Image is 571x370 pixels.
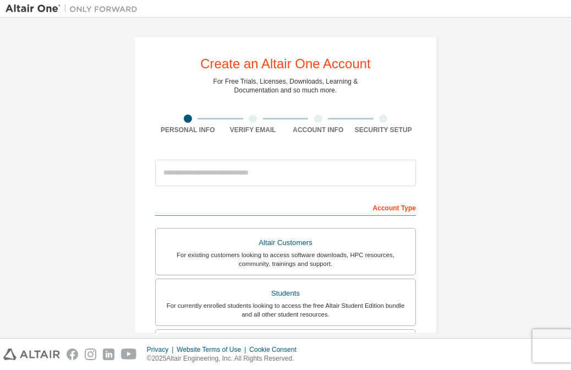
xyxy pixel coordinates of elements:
p: © 2025 Altair Engineering, Inc. All Rights Reserved. [147,354,303,363]
img: altair_logo.svg [3,349,60,360]
div: Account Info [285,126,351,134]
img: facebook.svg [67,349,78,360]
div: Privacy [147,345,177,354]
div: Website Terms of Use [177,345,249,354]
div: Personal Info [155,126,221,134]
div: For existing customers looking to access software downloads, HPC resources, community, trainings ... [162,251,409,268]
img: youtube.svg [121,349,137,360]
div: For Free Trials, Licenses, Downloads, Learning & Documentation and so much more. [213,77,358,95]
div: Cookie Consent [249,345,303,354]
div: Security Setup [351,126,416,134]
div: Create an Altair One Account [200,57,371,70]
div: Students [162,286,409,301]
div: Altair Customers [162,235,409,251]
img: Altair One [6,3,143,14]
div: Account Type [155,198,416,216]
div: Verify Email [221,126,286,134]
img: linkedin.svg [103,349,114,360]
div: For currently enrolled students looking to access the free Altair Student Edition bundle and all ... [162,301,409,319]
img: instagram.svg [85,349,96,360]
